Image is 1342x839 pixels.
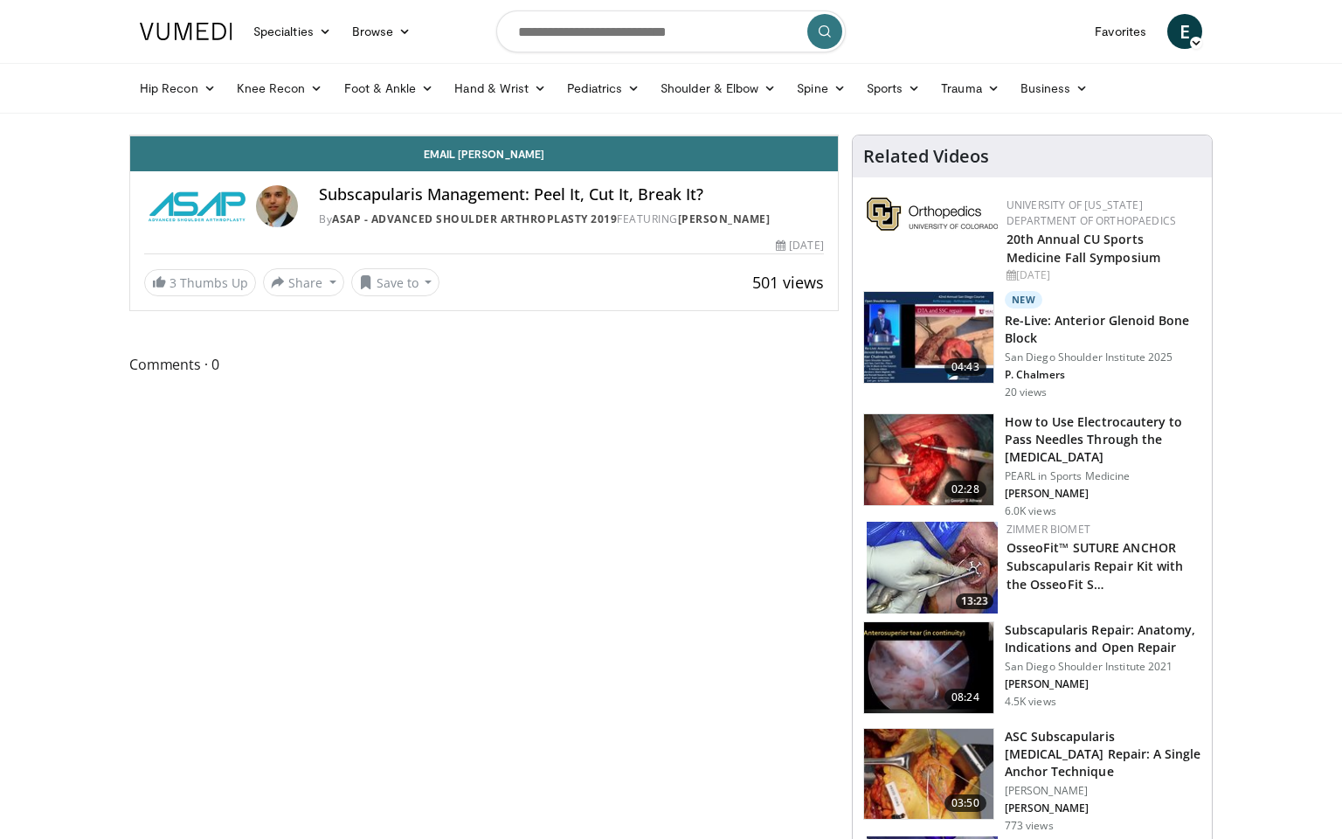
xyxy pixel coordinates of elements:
a: Spine [786,71,855,106]
p: 773 views [1005,819,1054,833]
span: 3 [169,274,176,291]
img: 355603a8-37da-49b6-856f-e00d7e9307d3.png.150x105_q85_autocrop_double_scale_upscale_version-0.2.png [867,198,998,231]
div: By FEATURING [319,211,824,227]
span: 03:50 [944,794,986,812]
a: Favorites [1084,14,1157,49]
p: San Diego Shoulder Institute 2025 [1005,350,1201,364]
a: Business [1010,71,1099,106]
img: Avatar [256,185,298,227]
a: 13:23 [867,522,998,614]
a: E [1167,14,1202,49]
a: 03:50 ASC Subscapularis [MEDICAL_DATA] Repair: A Single Anchor Technique [PERSON_NAME] [PERSON_NA... [863,728,1201,833]
span: 08:24 [944,689,986,706]
h4: Subscapularis Management: Peel It, Cut It, Break It? [319,185,824,205]
h3: Subscapularis Repair: Anatomy, Indications and Open Repair [1005,621,1201,656]
a: Hand & Wrist [444,71,557,106]
p: P. Chalmers [1005,368,1201,382]
a: Knee Recon [226,71,334,106]
a: Pediatrics [557,71,650,106]
p: [PERSON_NAME] [1005,801,1201,815]
a: OsseoFit™ SUTURE ANCHOR Subscapularis Repair Kit with the OsseoFit S… [1006,539,1184,593]
a: Zimmer Biomet [1006,522,1090,537]
h3: ASC Subscapularis [MEDICAL_DATA] Repair: A Single Anchor Technique [1005,728,1201,780]
a: [PERSON_NAME] [678,211,771,226]
a: 3 Thumbs Up [144,269,256,296]
p: 6.0K views [1005,504,1056,518]
span: 04:43 [944,358,986,376]
button: Save to [351,268,440,296]
p: 20 views [1005,385,1048,399]
img: d241fce0-a3d5-483f-9c65-ac32236307ab.150x105_q85_crop-smart_upscale.jpg [864,414,993,505]
p: 4.5K views [1005,695,1056,709]
a: 20th Annual CU Sports Medicine Fall Symposium [1006,231,1160,266]
a: Trauma [930,71,1010,106]
a: Email [PERSON_NAME] [130,136,838,171]
a: Hip Recon [129,71,226,106]
a: ASAP - Advanced Shoulder ArthroPlasty 2019 [332,211,617,226]
input: Search topics, interventions [496,10,846,52]
h3: Re-Live: Anterior Glenoid Bone Block [1005,312,1201,347]
h3: How to Use Electrocautery to Pass Needles Through the [MEDICAL_DATA] [1005,413,1201,466]
a: University of [US_STATE] Department of Orthopaedics [1006,198,1176,228]
a: 08:24 Subscapularis Repair: Anatomy, Indications and Open Repair San Diego Shoulder Institute 202... [863,621,1201,714]
a: 02:28 How to Use Electrocautery to Pass Needles Through the [MEDICAL_DATA] PEARL in Sports Medici... [863,413,1201,518]
img: VuMedi Logo [140,23,232,40]
p: [PERSON_NAME] [1005,784,1201,798]
div: [DATE] [776,238,823,253]
p: [PERSON_NAME] [1005,487,1201,501]
img: 32a1af24-06a4-4440-a921-598d564ecb67.150x105_q85_crop-smart_upscale.jpg [864,292,993,383]
a: Shoulder & Elbow [650,71,786,106]
span: Comments 0 [129,353,839,376]
video-js: Video Player [130,135,838,136]
a: Foot & Ankle [334,71,445,106]
a: Specialties [243,14,342,49]
p: [PERSON_NAME] [1005,677,1201,691]
button: Share [263,268,344,296]
div: [DATE] [1006,267,1198,283]
p: San Diego Shoulder Institute 2021 [1005,660,1201,674]
span: 02:28 [944,481,986,498]
img: 8e555b7b-1ef4-413b-963b-296a14e51e9b.150x105_q85_crop-smart_upscale.jpg [864,729,993,820]
p: New [1005,291,1043,309]
img: 40c8acad-cf15-4485-a741-123ec1ccb0c0.150x105_q85_crop-smart_upscale.jpg [867,522,998,614]
a: 04:43 New Re-Live: Anterior Glenoid Bone Block San Diego Shoulder Institute 2025 P. Chalmers 20 v... [863,291,1201,399]
p: PEARL in Sports Medicine [1005,469,1201,483]
img: ASAP - Advanced Shoulder ArthroPlasty 2019 [144,185,249,227]
a: Browse [342,14,422,49]
span: 13:23 [956,593,993,609]
h4: Related Videos [863,146,989,167]
a: Sports [856,71,931,106]
img: 0440b90a-1f8d-4c1e-a460-8e8f577b6bb1.150x105_q85_crop-smart_upscale.jpg [864,622,993,713]
span: 501 views [752,272,824,293]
